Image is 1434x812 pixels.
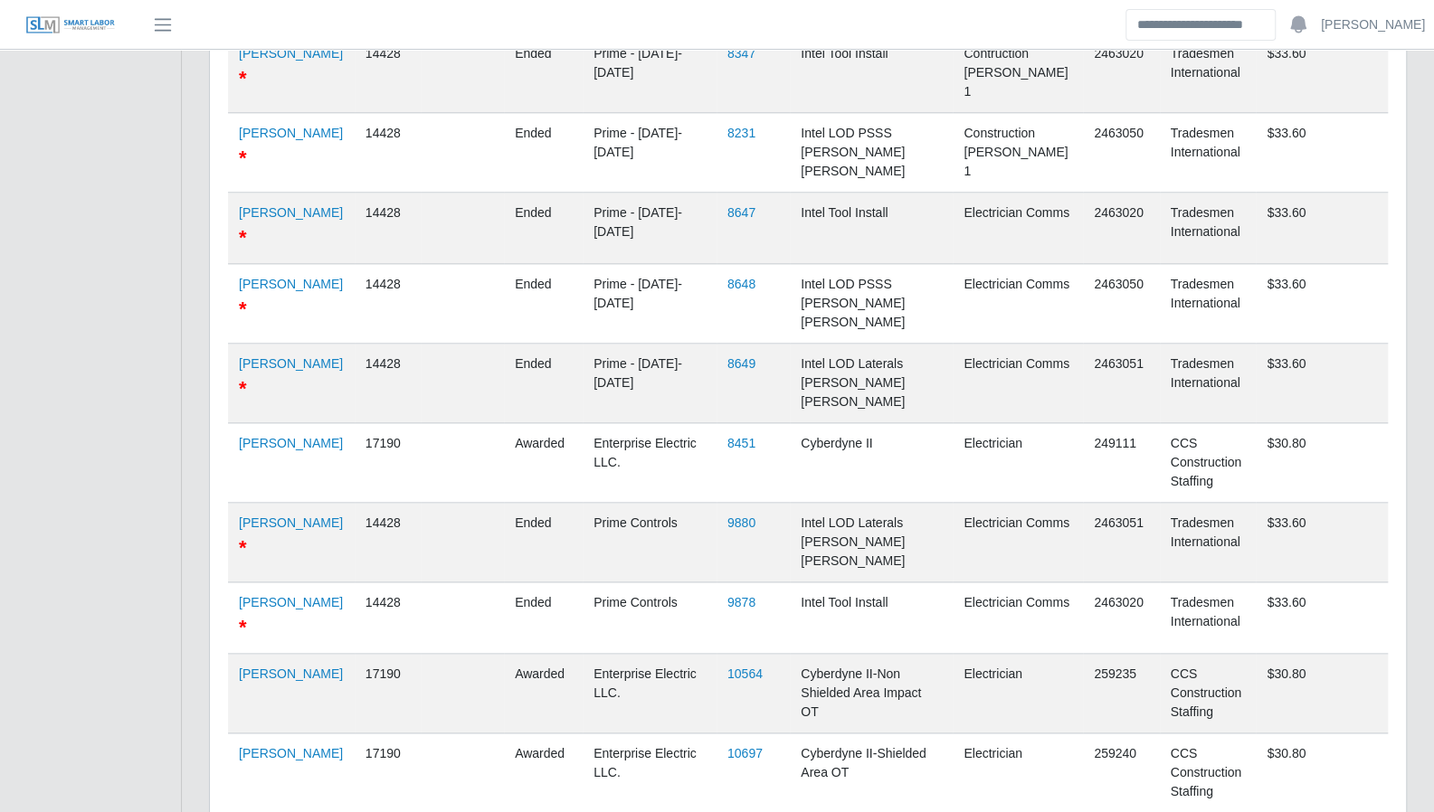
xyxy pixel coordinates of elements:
[239,67,247,90] span: DO NOT USE
[355,582,421,654] td: 14428
[355,423,421,503] td: 17190
[355,344,421,423] td: 14428
[953,33,1083,113] td: Contruction [PERSON_NAME] 1
[1160,344,1257,423] td: Tradesmen International
[790,344,953,423] td: Intel LOD Laterals [PERSON_NAME] [PERSON_NAME]
[1125,9,1276,41] input: Search
[504,344,583,423] td: ended
[239,666,343,681] a: [PERSON_NAME]
[239,297,247,320] span: DO NOT USE
[1083,423,1159,503] td: 249111
[727,436,755,450] a: 8451
[1083,264,1159,344] td: 2463050
[790,582,953,654] td: Intel Tool Install
[239,536,247,559] span: DO NOT USE
[583,423,717,503] td: Enterprise Electric LLC.
[727,515,755,530] a: 9880
[790,264,953,344] td: Intel LOD PSSS [PERSON_NAME] [PERSON_NAME]
[727,356,755,371] a: 8649
[1160,33,1257,113] td: Tradesmen International
[355,193,421,264] td: 14428
[504,423,583,503] td: awarded
[355,654,421,733] td: 17190
[239,515,343,530] a: [PERSON_NAME]
[1256,193,1388,264] td: $33.60
[583,113,717,193] td: Prime - [DATE]-[DATE]
[953,423,1083,503] td: Electrician
[355,503,421,582] td: 14428
[790,503,953,582] td: Intel LOD Laterals [PERSON_NAME] [PERSON_NAME]
[727,205,755,220] a: 8647
[953,264,1083,344] td: Electrician Comms
[583,344,717,423] td: Prime - [DATE]-[DATE]
[239,205,343,220] a: [PERSON_NAME]
[1160,582,1257,654] td: Tradesmen International
[1160,654,1257,733] td: CCS Construction Staffing
[504,193,583,264] td: ended
[504,113,583,193] td: ended
[504,582,583,654] td: ended
[953,654,1083,733] td: Electrician
[1256,582,1388,654] td: $33.60
[953,503,1083,582] td: Electrician Comms
[790,654,953,733] td: Cyberdyne II-Non Shielded Area Impact OT
[1256,33,1388,113] td: $33.60
[239,746,343,760] a: [PERSON_NAME]
[583,33,717,113] td: Prime - [DATE]-[DATE]
[1083,33,1159,113] td: 2463020
[727,666,763,681] a: 10564
[239,277,343,291] a: [PERSON_NAME]
[727,595,755,609] a: 9878
[727,126,755,140] a: 8231
[25,15,116,35] img: SLM Logo
[1160,423,1257,503] td: CCS Construction Staffing
[953,344,1083,423] td: Electrician Comms
[583,264,717,344] td: Prime - [DATE]-[DATE]
[355,33,421,113] td: 14428
[790,193,953,264] td: Intel Tool Install
[727,46,755,61] a: 8347
[1256,654,1388,733] td: $30.80
[583,582,717,654] td: Prime Controls
[953,582,1083,654] td: Electrician Comms
[1160,264,1257,344] td: Tradesmen International
[790,423,953,503] td: Cyberdyne II
[1083,113,1159,193] td: 2463050
[583,193,717,264] td: Prime - [DATE]-[DATE]
[504,33,583,113] td: ended
[1256,344,1388,423] td: $33.60
[239,46,343,61] a: [PERSON_NAME]
[1083,193,1159,264] td: 2463020
[1256,264,1388,344] td: $33.60
[790,33,953,113] td: Intel Tool Install
[953,113,1083,193] td: Construction [PERSON_NAME] 1
[504,503,583,582] td: ended
[1083,582,1159,654] td: 2463020
[727,746,763,760] a: 10697
[953,193,1083,264] td: Electrician Comms
[239,595,343,609] a: [PERSON_NAME]
[583,503,717,582] td: Prime Controls
[1321,15,1425,34] a: [PERSON_NAME]
[727,277,755,291] a: 8648
[355,264,421,344] td: 14428
[1083,344,1159,423] td: 2463051
[239,436,343,450] a: [PERSON_NAME]
[239,356,343,371] a: [PERSON_NAME]
[504,264,583,344] td: ended
[1083,654,1159,733] td: 259235
[239,226,247,249] span: DO NOT USE
[790,113,953,193] td: Intel LOD PSSS [PERSON_NAME] [PERSON_NAME]
[239,146,247,169] span: DO NOT USE
[239,126,343,140] a: [PERSON_NAME]
[1256,423,1388,503] td: $30.80
[1083,503,1159,582] td: 2463051
[1160,113,1257,193] td: Tradesmen International
[504,654,583,733] td: awarded
[1160,503,1257,582] td: Tradesmen International
[239,377,247,400] span: DO NOT USE
[1256,113,1388,193] td: $33.60
[355,113,421,193] td: 14428
[239,616,247,638] span: DO NOT USE
[1160,193,1257,264] td: Tradesmen International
